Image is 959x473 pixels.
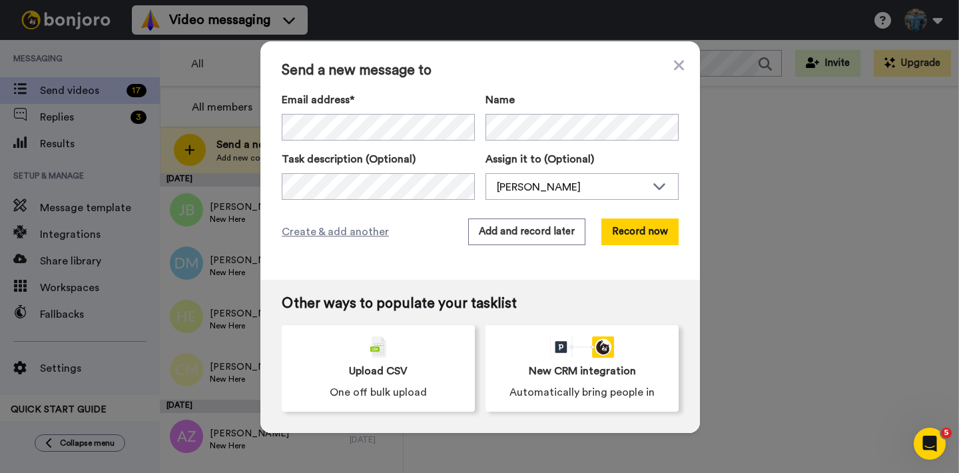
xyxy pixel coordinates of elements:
[550,336,614,358] div: animation
[941,428,952,438] span: 5
[509,384,655,400] span: Automatically bring people in
[282,151,475,167] label: Task description (Optional)
[914,428,946,460] iframe: Intercom live chat
[282,63,679,79] span: Send a new message to
[282,224,389,240] span: Create & add another
[601,219,679,245] button: Record now
[485,151,679,167] label: Assign it to (Optional)
[497,179,646,195] div: [PERSON_NAME]
[282,296,679,312] span: Other ways to populate your tasklist
[330,384,427,400] span: One off bulk upload
[485,92,515,108] span: Name
[529,363,636,379] span: New CRM integration
[468,219,585,245] button: Add and record later
[282,92,475,108] label: Email address*
[370,336,386,358] img: csv-grey.png
[349,363,408,379] span: Upload CSV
